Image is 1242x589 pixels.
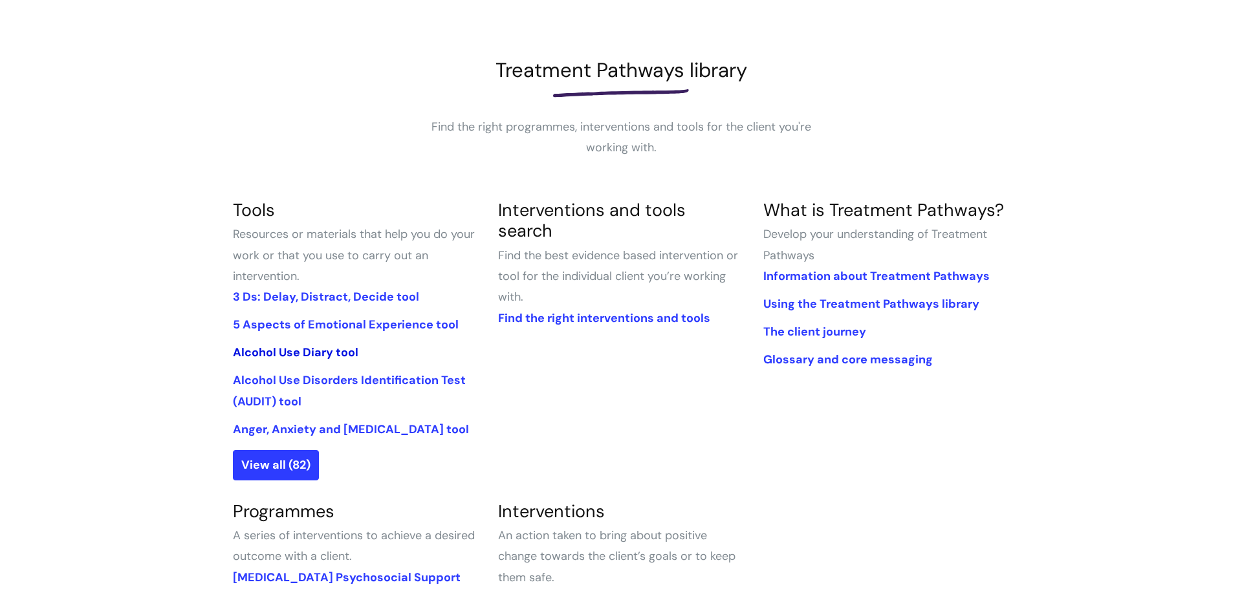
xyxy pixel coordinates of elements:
a: Interventions and tools search [498,198,686,242]
span: Find the best evidence based intervention or tool for the individual client you’re working with. [498,248,738,305]
h1: Treatment Pathways library [233,58,1009,82]
a: Find the right interventions and tools [498,310,710,326]
a: Programmes [233,500,334,522]
a: 5 Aspects of Emotional Experience tool [233,317,459,332]
span: Resources or materials that help you do your work or that you use to carry out an intervention. [233,226,475,284]
a: Anger, Anxiety and [MEDICAL_DATA] tool [233,422,469,437]
a: Alcohol Use Disorders Identification Test (AUDIT) tool [233,372,466,409]
span: Develop your understanding of Treatment Pathways [763,226,987,262]
a: Tools [233,198,275,221]
a: 3 Ds: Delay, Distract, Decide tool [233,289,419,305]
a: Interventions [498,500,605,522]
p: Find the right programmes, interventions and tools for the client you're working with. [427,116,815,158]
a: View all (82) [233,450,319,480]
span: An action taken to bring about positive change towards the client’s goals or to keep them safe. [498,528,735,585]
a: What is Treatment Pathways? [763,198,1004,221]
a: Using the Treatment Pathways library [763,296,979,312]
a: Information about Treatment Pathways [763,268,990,284]
span: A series of interventions to achieve a desired outcome with a client. [233,528,475,564]
a: The client journey [763,324,866,339]
a: Alcohol Use Diary tool [233,345,358,360]
a: Glossary and core messaging [763,352,933,367]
